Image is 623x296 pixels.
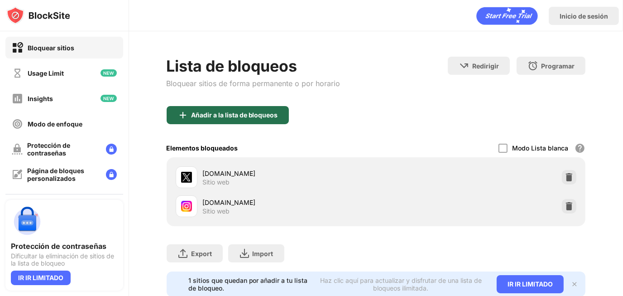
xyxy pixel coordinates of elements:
[253,250,273,257] div: Import
[181,201,192,212] img: favicons
[12,68,23,79] img: time-usage-off.svg
[106,169,117,180] img: lock-menu.svg
[101,69,117,77] img: new-icon.svg
[27,167,99,182] div: Página de bloques personalizados
[28,95,53,102] div: Insights
[101,95,117,102] img: new-icon.svg
[203,207,230,215] div: Sitio web
[11,252,118,267] div: Dificultar la eliminación de sitios de la lista de bloqueo
[571,281,578,288] img: x-button.svg
[27,141,99,157] div: Protección de contraseñas
[476,7,538,25] div: animation
[167,144,238,152] div: Elementos bloqueados
[11,205,43,238] img: push-password-protection.svg
[191,250,212,257] div: Export
[6,6,70,24] img: logo-blocksite.svg
[203,178,230,186] div: Sitio web
[12,118,23,130] img: focus-off.svg
[191,112,278,119] div: Añadir a la lista de bloqueos
[497,275,564,293] div: IR IR LIMITADO
[181,172,192,183] img: favicons
[541,62,575,70] div: Programar
[106,144,117,155] img: lock-menu.svg
[12,169,23,180] img: customize-block-page-off.svg
[12,42,23,53] img: block-on.svg
[11,242,118,251] div: Protección de contraseñas
[12,93,23,104] img: insights-off.svg
[28,69,64,77] div: Usage Limit
[12,144,23,155] img: password-protection-off.svg
[203,169,376,178] div: [DOMAIN_NAME]
[11,271,71,285] div: IR IR LIMITADO
[167,79,340,88] div: Bloquear sitios de forma permanente o por horario
[560,12,608,20] div: Inicio de sesión
[28,44,74,52] div: Bloquear sitios
[167,57,340,75] div: Lista de bloqueos
[316,277,486,292] div: Haz clic aquí para actualizar y disfrutar de una lista de bloqueos ilimitada.
[188,277,311,292] div: 1 sitios que quedan por añadir a tu lista de bloqueo.
[512,144,568,152] div: Modo Lista blanca
[472,62,499,70] div: Redirigir
[203,198,376,207] div: [DOMAIN_NAME]
[28,120,82,128] div: Modo de enfoque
